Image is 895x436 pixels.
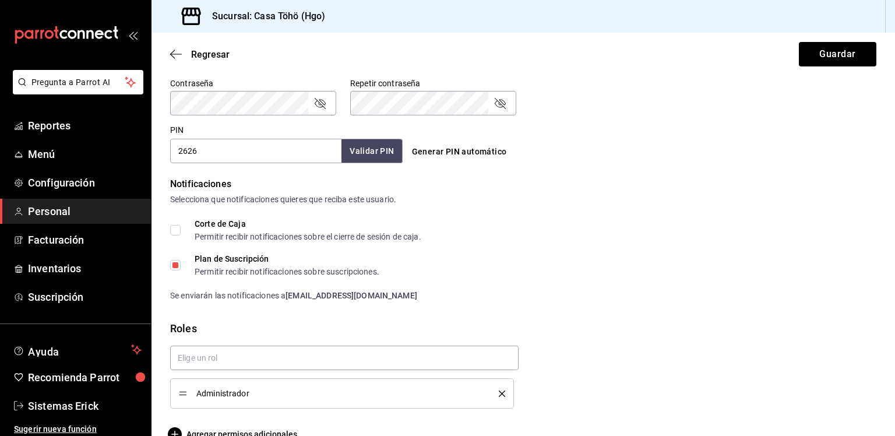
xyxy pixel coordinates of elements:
[196,389,481,398] span: Administrador
[28,343,126,357] span: Ayuda
[28,398,142,414] span: Sistemas Erick
[28,370,142,385] span: Recomienda Parrot
[203,9,325,23] h3: Sucursal: Casa Töhö (Hgo)
[14,423,142,435] span: Sugerir nueva función
[407,141,512,163] button: Generar PIN automático
[28,175,142,191] span: Configuración
[128,30,138,40] button: open_drawer_menu
[799,42,876,66] button: Guardar
[191,49,230,60] span: Regresar
[28,289,142,305] span: Suscripción
[195,220,421,228] div: Corte de Caja
[28,203,142,219] span: Personal
[170,346,519,370] input: Elige un rol
[195,233,421,241] div: Permitir recibir notificaciones sobre el cierre de sesión de caja.
[170,177,876,191] div: Notificaciones
[493,96,507,110] button: passwordField
[31,76,125,89] span: Pregunta a Parrot AI
[28,232,142,248] span: Facturación
[170,321,876,336] div: Roles
[28,146,142,162] span: Menú
[313,96,327,110] button: passwordField
[350,79,516,87] label: Repetir contraseña
[170,49,230,60] button: Regresar
[170,290,876,302] div: Se enviarán las notificaciones a
[28,261,142,276] span: Inventarios
[195,268,379,276] div: Permitir recibir notificaciones sobre suscripciones.
[170,79,336,87] label: Contraseña
[195,255,379,263] div: Plan de Suscripción
[170,139,341,163] input: 3 a 6 dígitos
[28,118,142,133] span: Reportes
[170,194,876,206] div: Selecciona que notificaciones quieres que reciba este usuario.
[8,85,143,97] a: Pregunta a Parrot AI
[286,291,417,300] strong: [EMAIL_ADDRESS][DOMAIN_NAME]
[170,126,184,134] label: PIN
[13,70,143,94] button: Pregunta a Parrot AI
[491,391,505,397] button: delete
[341,139,402,163] button: Validar PIN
